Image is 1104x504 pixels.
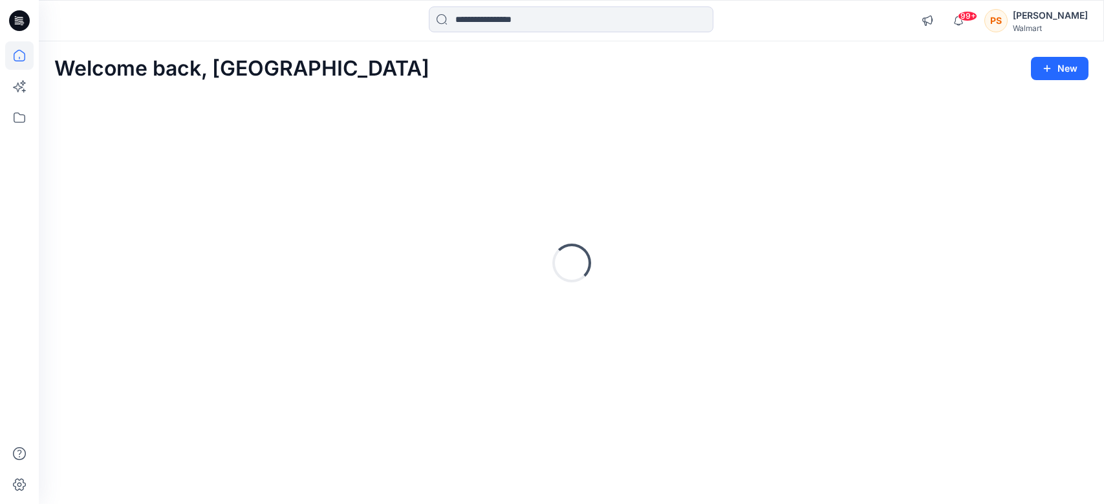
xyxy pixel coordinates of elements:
button: New [1031,57,1088,80]
span: 99+ [958,11,977,21]
h2: Welcome back, [GEOGRAPHIC_DATA] [54,57,429,81]
div: [PERSON_NAME] [1013,8,1088,23]
div: Walmart [1013,23,1088,33]
div: PS [984,9,1008,32]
